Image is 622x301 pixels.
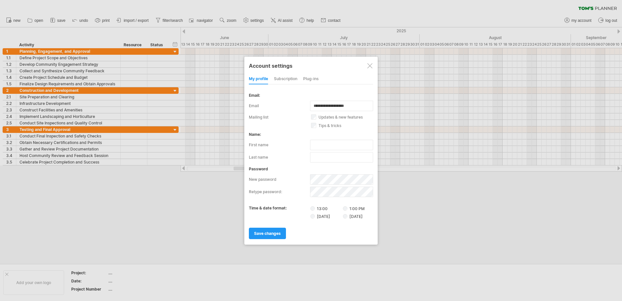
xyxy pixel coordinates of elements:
[249,132,373,137] div: name:
[311,123,381,128] label: tips & tricks
[249,152,310,163] label: last name
[249,60,373,71] div: Account settings
[310,213,342,219] label: [DATE]
[310,206,342,211] label: 13:00
[249,115,311,120] label: mailing list
[249,174,310,185] label: new password
[254,231,281,236] span: save changes
[249,140,310,150] label: first name
[249,228,286,239] a: save changes
[311,115,381,120] label: updates & new features
[343,214,363,219] label: [DATE]
[249,206,287,210] label: time & date format:
[249,187,310,197] label: retype password:
[249,93,373,98] div: email:
[343,206,347,211] input: 1:00 PM
[274,74,297,84] div: subscription
[249,101,310,111] label: email
[343,206,365,211] label: 1:00 PM
[343,214,347,219] input: [DATE]
[249,74,268,84] div: my profile
[310,214,315,219] input: [DATE]
[249,166,373,171] div: password
[303,74,318,84] div: Plug-ins
[310,206,315,211] input: 13:00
